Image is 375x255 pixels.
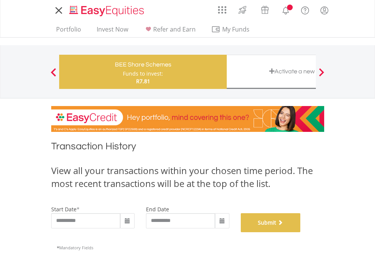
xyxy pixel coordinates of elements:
label: start date [51,206,77,213]
div: BEE Share Schemes [64,59,222,70]
button: Previous [46,72,61,79]
a: Notifications [276,2,295,17]
h1: Transaction History [51,139,324,157]
a: Home page [66,2,147,17]
img: grid-menu-icon.svg [218,6,226,14]
img: EasyCredit Promotion Banner [51,106,324,132]
a: Vouchers [254,2,276,16]
div: View all your transactions within your chosen time period. The most recent transactions will be a... [51,164,324,190]
a: Invest Now [94,25,131,37]
a: Portfolio [53,25,84,37]
img: thrive-v2.svg [236,4,249,16]
a: AppsGrid [213,2,231,14]
span: Refer and Earn [153,25,196,33]
span: R7.81 [136,78,150,85]
span: My Funds [211,24,261,34]
button: Next [314,72,329,79]
img: vouchers-v2.svg [259,4,271,16]
span: Mandatory Fields [57,245,93,250]
a: My Profile [315,2,334,19]
label: end date [146,206,169,213]
a: FAQ's and Support [295,2,315,17]
a: Refer and Earn [141,25,199,37]
img: EasyEquities_Logo.png [68,5,147,17]
div: Funds to invest: [123,70,163,78]
button: Submit [241,213,301,232]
